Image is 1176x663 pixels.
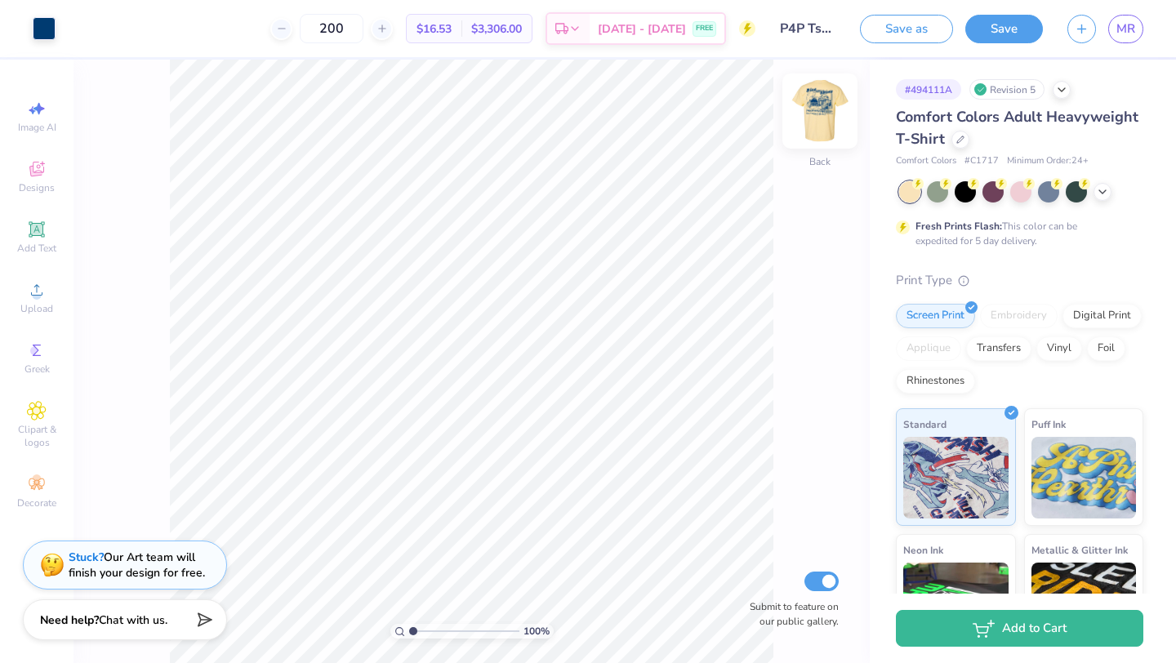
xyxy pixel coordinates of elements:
span: Chat with us. [99,612,167,628]
label: Submit to feature on our public gallery. [741,599,839,629]
div: Transfers [966,336,1031,361]
button: Save as [860,15,953,43]
span: Puff Ink [1031,416,1066,433]
img: Standard [903,437,1009,518]
button: Add to Cart [896,610,1143,647]
span: Comfort Colors Adult Heavyweight T-Shirt [896,107,1138,149]
span: Clipart & logos [8,423,65,449]
button: Save [965,15,1043,43]
strong: Stuck? [69,550,104,565]
div: Screen Print [896,304,975,328]
div: Embroidery [980,304,1058,328]
div: Print Type [896,271,1143,290]
strong: Fresh Prints Flash: [915,220,1002,233]
img: Metallic & Glitter Ink [1031,563,1137,644]
span: Neon Ink [903,541,943,558]
strong: Need help? [40,612,99,628]
span: Greek [24,363,50,376]
div: Applique [896,336,961,361]
div: Foil [1087,336,1125,361]
img: Back [787,78,853,144]
span: Add Text [17,242,56,255]
span: Decorate [17,496,56,509]
span: Designs [19,181,55,194]
div: # 494111A [896,79,961,100]
span: Comfort Colors [896,154,956,168]
img: Neon Ink [903,563,1009,644]
img: Puff Ink [1031,437,1137,518]
a: MR [1108,15,1143,43]
span: $3,306.00 [471,20,522,38]
span: [DATE] - [DATE] [598,20,686,38]
div: This color can be expedited for 5 day delivery. [915,219,1116,248]
span: FREE [696,23,713,34]
span: 100 % [523,624,550,639]
span: Metallic & Glitter Ink [1031,541,1128,558]
span: Standard [903,416,947,433]
div: Back [809,154,831,169]
span: Minimum Order: 24 + [1007,154,1089,168]
span: $16.53 [416,20,452,38]
div: Digital Print [1062,304,1142,328]
div: Rhinestones [896,369,975,394]
input: Untitled Design [768,12,848,45]
div: Revision 5 [969,79,1045,100]
div: Vinyl [1036,336,1082,361]
span: Image AI [18,121,56,134]
div: Our Art team will finish your design for free. [69,550,205,581]
input: – – [300,14,363,43]
span: MR [1116,20,1135,38]
span: Upload [20,302,53,315]
span: # C1717 [964,154,999,168]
